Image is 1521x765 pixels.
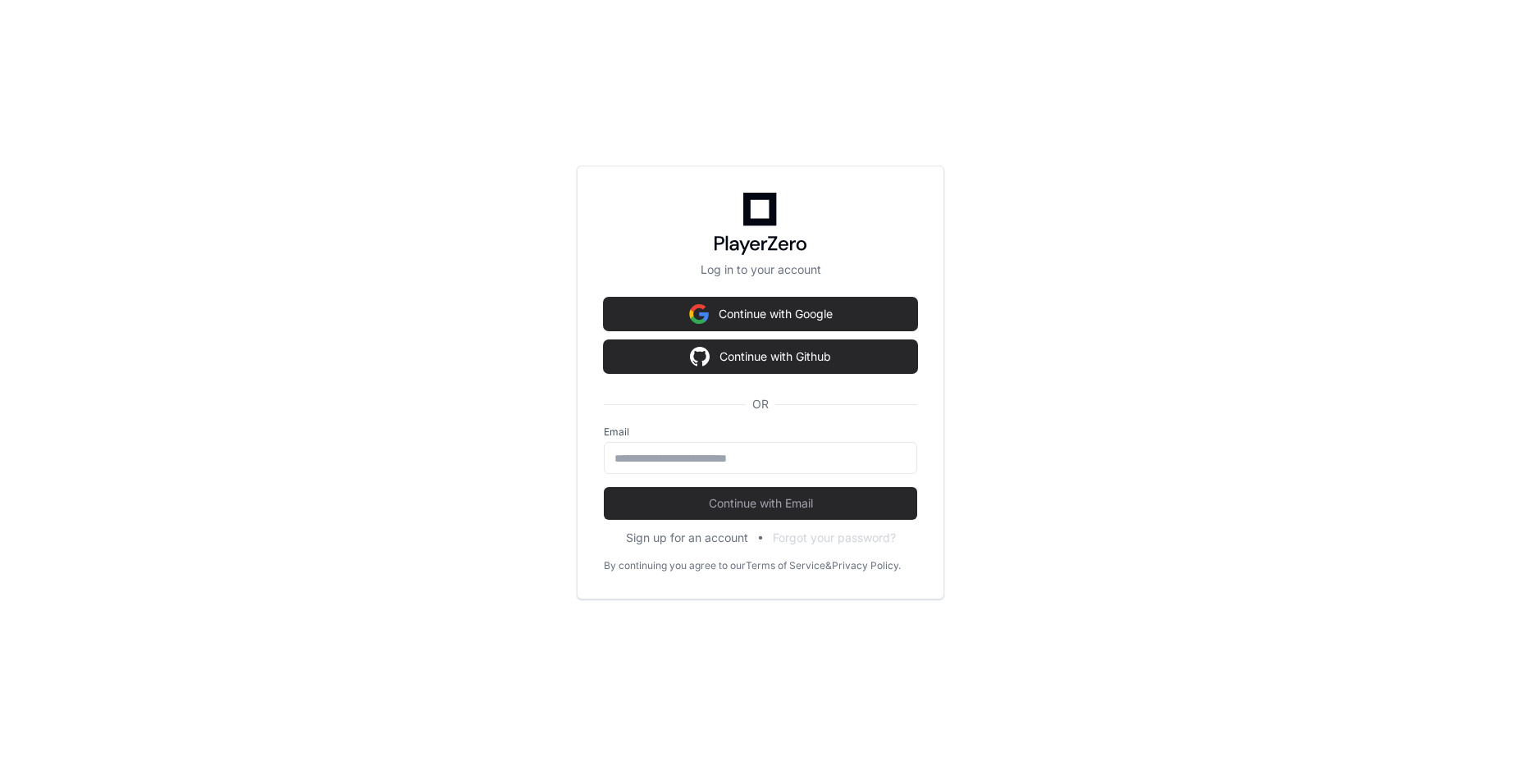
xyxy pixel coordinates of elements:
button: Continue with Email [604,487,917,520]
span: OR [746,396,775,412]
a: Terms of Service [746,559,825,572]
div: By continuing you agree to our [604,559,746,572]
button: Sign up for an account [626,530,748,546]
p: Log in to your account [604,262,917,278]
div: & [825,559,832,572]
span: Continue with Email [604,495,917,512]
button: Continue with Github [604,340,917,373]
img: Sign in with google [689,298,709,330]
button: Forgot your password? [773,530,896,546]
button: Continue with Google [604,298,917,330]
a: Privacy Policy. [832,559,901,572]
label: Email [604,426,917,439]
img: Sign in with google [690,340,710,373]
